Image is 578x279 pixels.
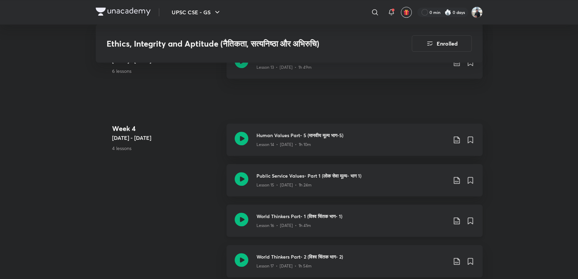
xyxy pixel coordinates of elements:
[256,142,311,148] p: Lesson 14 • [DATE] • 1h 10m
[112,145,221,152] p: 4 lessons
[112,134,221,142] h5: [DATE] - [DATE]
[226,204,483,245] a: World Thinkers Part- 1 (विश्व चिंतक भाग- 1)Lesson 16 • [DATE] • 1h 41m
[401,7,412,18] button: avatar
[112,67,221,75] p: 6 lessons
[226,46,483,87] a: Human Values Part- 3 (मानवीय मूल्य भाग-3)Lesson 13 • [DATE] • 1h 49m
[256,263,312,269] p: Lesson 17 • [DATE] • 1h 54m
[256,182,312,188] p: Lesson 15 • [DATE] • 1h 24m
[471,6,483,18] img: RS PM
[256,132,447,139] h3: Human Values Part- 5 (मानवीय मूल्य भाग-5)
[168,5,225,19] button: UPSC CSE - GS
[256,64,312,70] p: Lesson 13 • [DATE] • 1h 49m
[107,39,373,49] h3: Ethics, Integrity and Aptitude (नैतिकता, सत्यनिष्ठा और अभिरुचि)
[412,35,472,52] button: Enrolled
[403,9,409,15] img: avatar
[96,7,151,17] a: Company Logo
[256,223,311,229] p: Lesson 16 • [DATE] • 1h 41m
[444,9,451,16] img: streak
[256,253,447,260] h3: World Thinkers Part- 2 (विश्व चिंतक भाग- 2)
[256,213,447,220] h3: World Thinkers Part- 1 (विश्व चिंतक भाग- 1)
[226,124,483,164] a: Human Values Part- 5 (मानवीय मूल्य भाग-5)Lesson 14 • [DATE] • 1h 10m
[96,7,151,16] img: Company Logo
[226,164,483,204] a: Public Service Values- Part 1 (लोक सेवा मूल्य- भाग 1)Lesson 15 • [DATE] • 1h 24m
[256,172,447,179] h3: Public Service Values- Part 1 (लोक सेवा मूल्य- भाग 1)
[112,124,221,134] h4: Week 4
